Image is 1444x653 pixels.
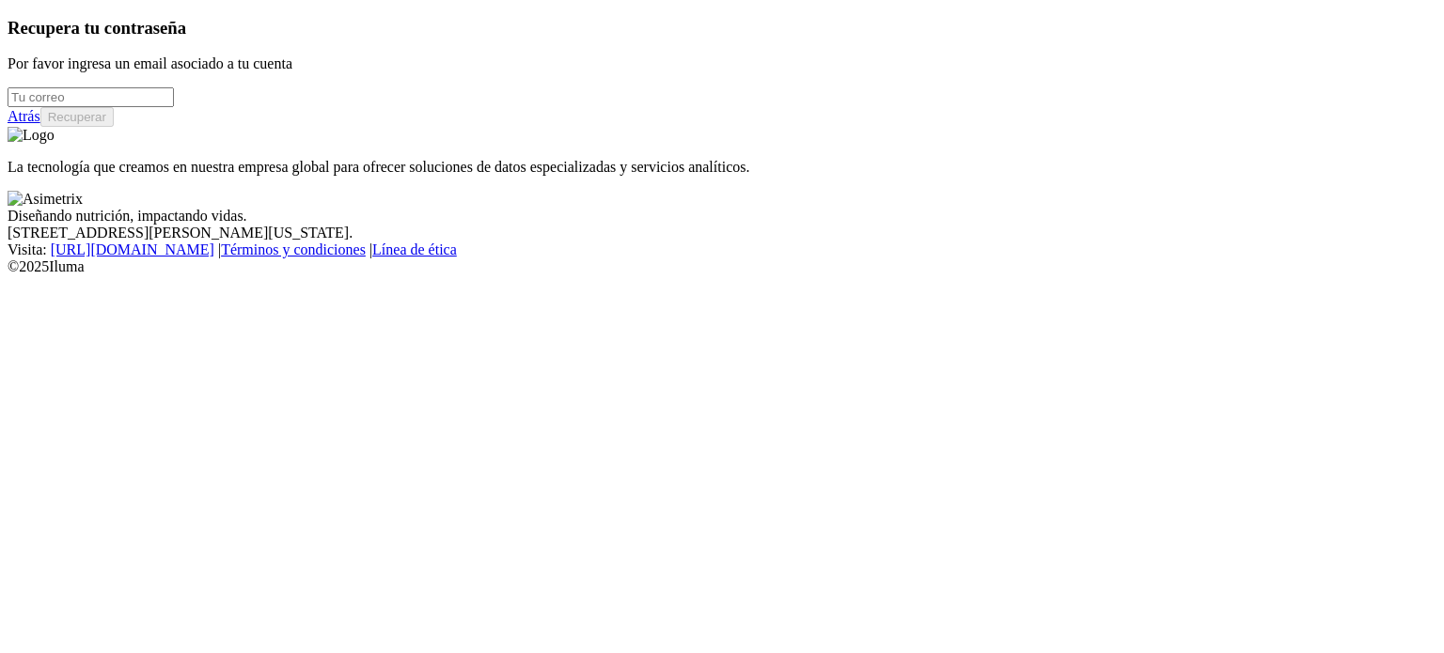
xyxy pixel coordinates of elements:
[8,55,1436,72] p: Por favor ingresa un email asociado a tu cuenta
[8,87,174,107] input: Tu correo
[8,225,1436,241] div: [STREET_ADDRESS][PERSON_NAME][US_STATE].
[8,159,1436,176] p: La tecnología que creamos en nuestra empresa global para ofrecer soluciones de datos especializad...
[8,108,40,124] a: Atrás
[8,208,1436,225] div: Diseñando nutrición, impactando vidas.
[221,241,366,257] a: Términos y condiciones
[51,241,214,257] a: [URL][DOMAIN_NAME]
[8,191,83,208] img: Asimetrix
[40,107,114,127] button: Recuperar
[372,241,457,257] a: Línea de ética
[8,241,1436,258] div: Visita : | |
[8,18,1436,39] h3: Recupera tu contraseña
[8,127,55,144] img: Logo
[8,258,1436,275] div: © 2025 Iluma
